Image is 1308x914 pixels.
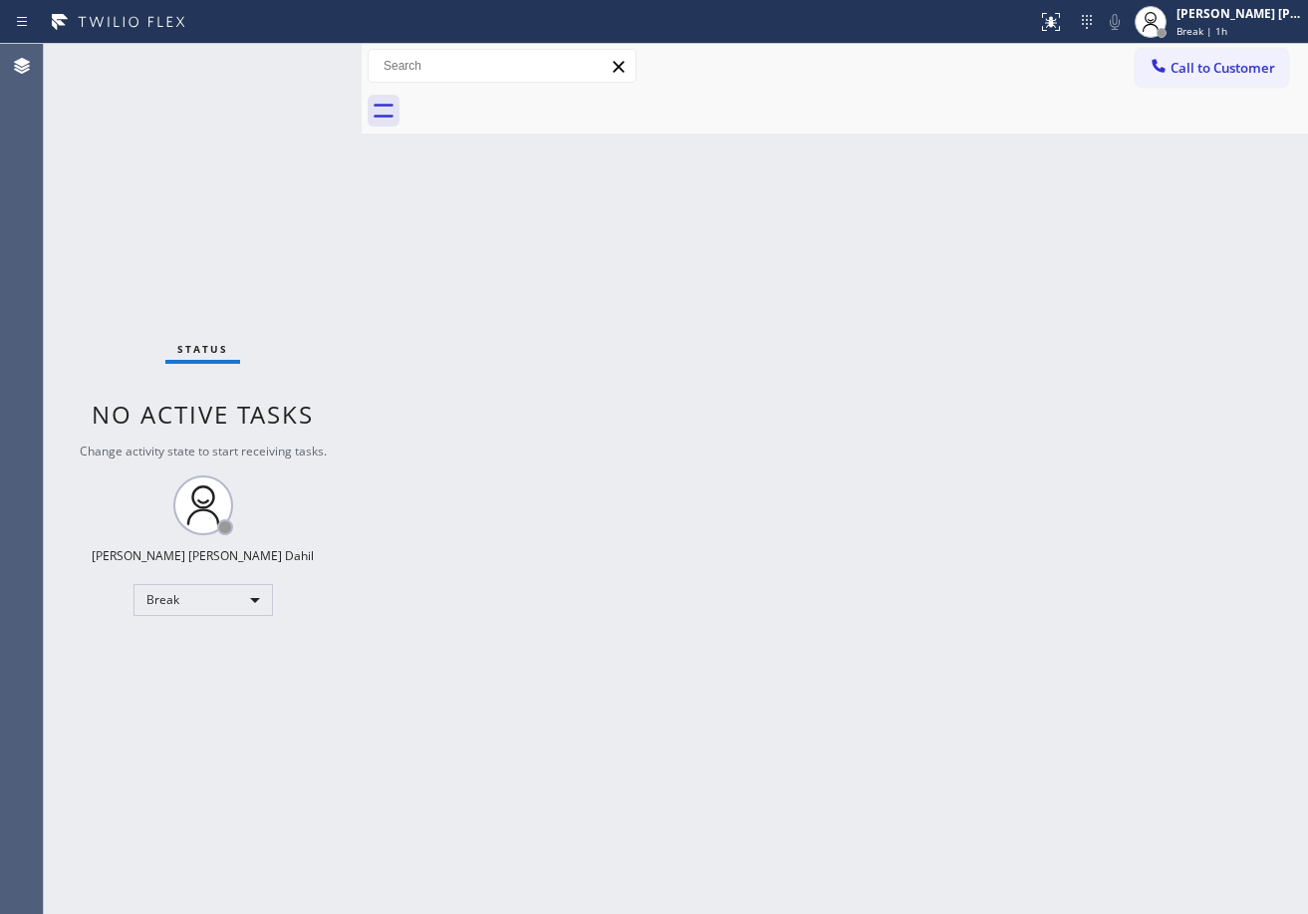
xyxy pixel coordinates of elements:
span: No active tasks [92,398,314,431]
div: Break [133,584,273,616]
button: Call to Customer [1136,49,1288,87]
span: Status [177,342,228,356]
span: Call to Customer [1171,59,1275,77]
span: Change activity state to start receiving tasks. [80,443,327,459]
span: Break | 1h [1177,24,1227,38]
div: [PERSON_NAME] [PERSON_NAME] Dahil [92,547,314,564]
button: Mute [1101,8,1129,36]
div: [PERSON_NAME] [PERSON_NAME] Dahil [1177,5,1302,22]
input: Search [369,50,636,82]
